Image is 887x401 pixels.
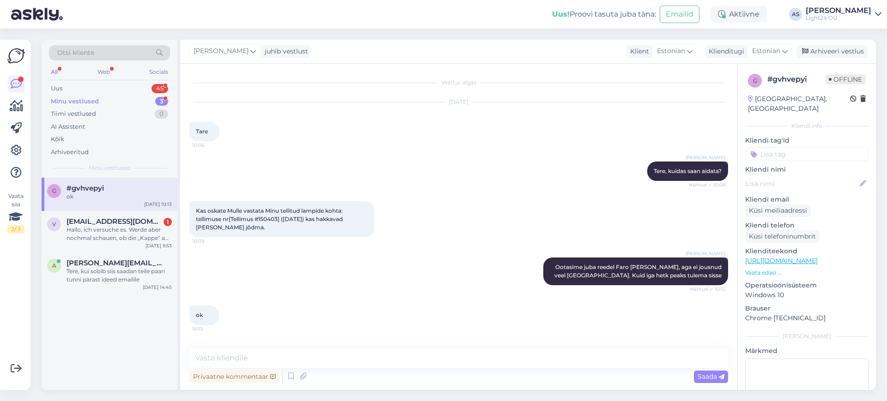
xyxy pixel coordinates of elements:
[745,246,869,256] p: Klienditeekond
[261,47,308,56] div: juhib vestlust
[57,48,94,58] span: Otsi kliente
[745,122,869,130] div: Kliendi info
[189,371,279,383] div: Privaatne kommentaar
[689,181,725,188] span: Nähtud ✓ 10:08
[745,269,869,277] p: Vaata edasi ...
[51,97,99,106] div: Minu vestlused
[686,154,725,161] span: [PERSON_NAME]
[745,281,869,290] p: Operatsioonisüsteem
[796,45,868,58] div: Arhiveeri vestlus
[67,267,172,284] div: Tere, kui sobib siis saadan teile paari tunni pärast ideed emailile
[192,142,227,149] span: 10:06
[51,148,89,157] div: Arhiveeritud
[745,136,869,145] p: Kliendi tag'id
[67,226,172,242] div: Hallo, ich versuche es. Werde aber nochmal schauen, ob die „Kappe“ aus [GEOGRAPHIC_DATA] ebenfall...
[164,218,172,226] div: 1
[51,84,62,93] div: Uus
[745,230,820,243] div: Küsi telefoninumbrit
[192,238,227,245] span: 10:09
[155,109,168,119] div: 0
[745,304,869,313] p: Brauser
[745,204,811,217] div: Küsi meiliaadressi
[196,128,208,135] span: Tare
[189,78,728,87] div: Vestlus algas
[67,184,104,192] span: #gvhvepyi
[698,372,724,381] span: Saada
[745,257,818,265] a: [URL][DOMAIN_NAME]
[96,66,112,78] div: Web
[552,9,656,20] div: Proovi tasuta juba täna:
[189,98,728,106] div: [DATE]
[52,221,56,227] span: v
[67,259,163,267] span: a.merkulov@gkabox.com
[686,250,725,257] span: [PERSON_NAME]
[155,97,168,106] div: 3
[705,47,744,56] div: Klienditugi
[806,7,871,14] div: [PERSON_NAME]
[52,262,56,269] span: a
[51,135,64,144] div: Kõik
[745,165,869,174] p: Kliendi nimi
[690,286,725,293] span: Nähtud ✓ 10:12
[554,263,723,279] span: Ootasime juba reedel Faro [PERSON_NAME], aga ei jousnud veel [GEOGRAPHIC_DATA]. Kuid iga hetk pea...
[745,313,869,323] p: Chrome [TECHNICAL_ID]
[626,47,649,56] div: Klient
[196,207,344,231] span: Kas oskate Mulle vastata Minu tellitud lampide kohta: tellimuse nr[Tellimus #150403] ([DATE]) kas...
[144,201,172,208] div: [DATE] 10:13
[745,221,869,230] p: Kliendi telefon
[146,242,172,249] div: [DATE] 9:53
[194,46,249,56] span: [PERSON_NAME]
[89,164,130,172] span: Minu vestlused
[753,77,757,84] span: g
[143,284,172,291] div: [DATE] 14:45
[192,325,227,332] span: 10:13
[52,187,56,194] span: g
[752,46,780,56] span: Estonian
[147,66,170,78] div: Socials
[767,74,825,85] div: # gvhvepyi
[654,168,722,174] span: Tere, kuidas saan aidata?
[748,94,850,114] div: [GEOGRAPHIC_DATA], [GEOGRAPHIC_DATA]
[152,84,168,93] div: 45
[7,225,24,233] div: 2 / 3
[745,332,869,341] div: [PERSON_NAME]
[825,74,866,84] span: Offline
[745,147,869,161] input: Lisa tag
[51,122,85,132] div: AI Assistent
[196,311,203,318] span: ok
[806,14,871,22] div: Light24 OÜ
[49,66,60,78] div: All
[660,6,699,23] button: Emailid
[552,10,570,18] b: Uus!
[746,179,858,189] input: Lisa nimi
[745,195,869,204] p: Kliendi email
[67,192,172,201] div: ok
[7,192,24,233] div: Vaata siia
[7,47,25,65] img: Askly Logo
[51,109,96,119] div: Tiimi vestlused
[657,46,685,56] span: Estonian
[789,8,802,21] div: AS
[67,217,163,226] span: v_klein80@yahoo.de
[806,7,881,22] a: [PERSON_NAME]Light24 OÜ
[745,290,869,300] p: Windows 10
[711,6,767,23] div: Aktiivne
[745,346,869,356] p: Märkmed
